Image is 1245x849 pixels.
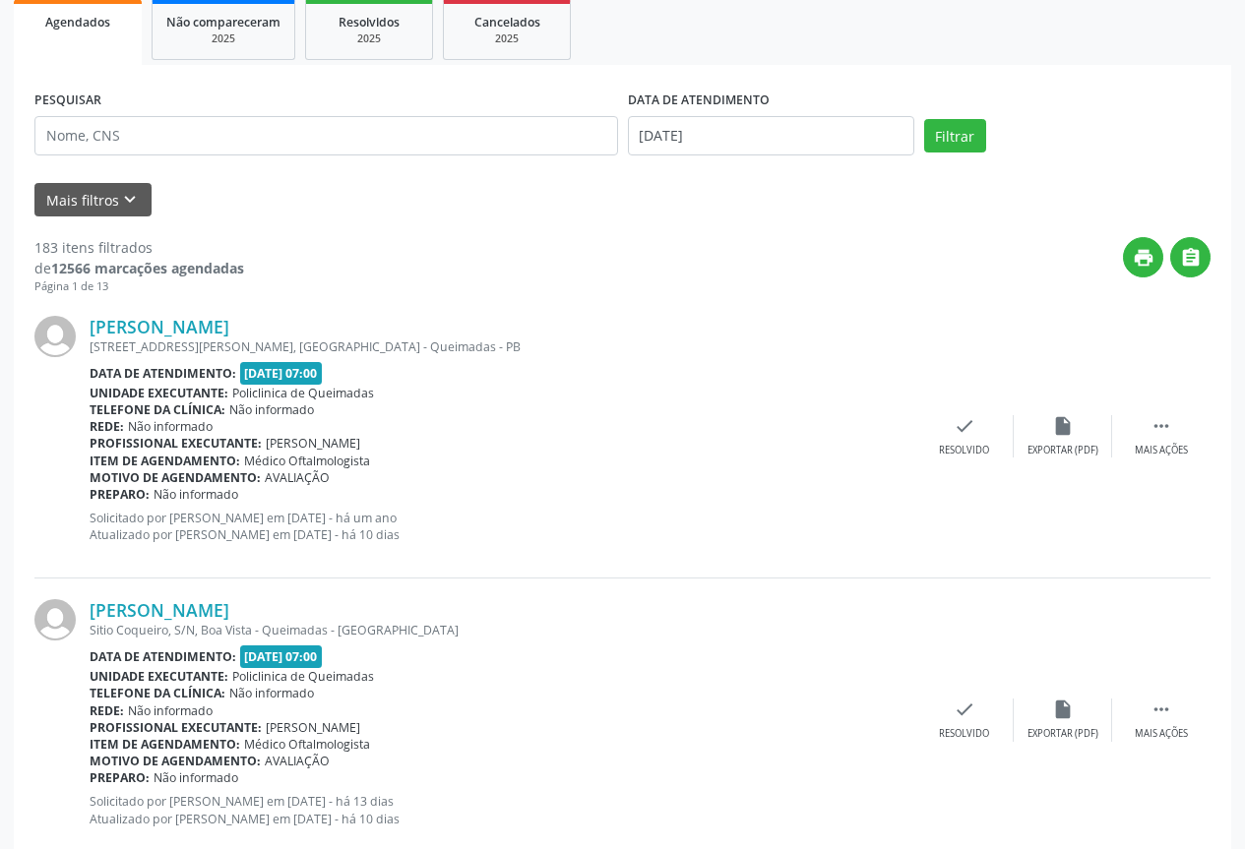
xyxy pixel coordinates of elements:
[1135,727,1188,741] div: Mais ações
[45,14,110,30] span: Agendados
[1027,727,1098,741] div: Exportar (PDF)
[954,415,975,437] i: check
[34,116,618,155] input: Nome, CNS
[90,599,229,621] a: [PERSON_NAME]
[266,719,360,736] span: [PERSON_NAME]
[34,278,244,295] div: Página 1 de 13
[128,702,213,719] span: Não informado
[924,119,986,152] button: Filtrar
[90,385,228,401] b: Unidade executante:
[90,648,236,665] b: Data de atendimento:
[939,444,989,457] div: Resolvido
[90,769,150,786] b: Preparo:
[474,14,540,30] span: Cancelados
[154,486,238,503] span: Não informado
[90,316,229,337] a: [PERSON_NAME]
[90,510,915,543] p: Solicitado por [PERSON_NAME] em [DATE] - há um ano Atualizado por [PERSON_NAME] em [DATE] - há 10...
[34,183,152,217] button: Mais filtroskeyboard_arrow_down
[240,362,323,385] span: [DATE] 07:00
[1133,247,1154,269] i: print
[320,31,418,46] div: 2025
[1180,247,1202,269] i: 
[128,418,213,435] span: Não informado
[90,401,225,418] b: Telefone da clínica:
[90,435,262,452] b: Profissional executante:
[90,486,150,503] b: Preparo:
[34,316,76,357] img: img
[1052,698,1074,720] i: insert_drive_file
[244,736,370,753] span: Médico Oftalmologista
[939,727,989,741] div: Resolvido
[90,719,262,736] b: Profissional executante:
[265,753,330,769] span: AVALIAÇÃO
[954,698,975,720] i: check
[265,469,330,486] span: AVALIAÇÃO
[34,86,101,116] label: PESQUISAR
[1052,415,1074,437] i: insert_drive_file
[90,702,124,719] b: Rede:
[1151,415,1172,437] i: 
[458,31,556,46] div: 2025
[240,645,323,668] span: [DATE] 07:00
[90,622,915,638] div: Sitio Coqueiro, S/N, Boa Vista - Queimadas - [GEOGRAPHIC_DATA]
[34,237,244,258] div: 183 itens filtrados
[90,736,240,753] b: Item de agendamento:
[119,189,141,211] i: keyboard_arrow_down
[166,31,280,46] div: 2025
[339,14,400,30] span: Resolvidos
[166,14,280,30] span: Não compareceram
[1170,237,1211,277] button: 
[90,469,261,486] b: Motivo de agendamento:
[1151,698,1172,720] i: 
[90,338,915,355] div: [STREET_ADDRESS][PERSON_NAME], [GEOGRAPHIC_DATA] - Queimadas - PB
[1135,444,1188,457] div: Mais ações
[244,453,370,469] span: Médico Oftalmologista
[34,258,244,278] div: de
[229,685,314,701] span: Não informado
[34,599,76,640] img: img
[1027,444,1098,457] div: Exportar (PDF)
[232,668,374,685] span: Policlinica de Queimadas
[90,793,915,826] p: Solicitado por [PERSON_NAME] em [DATE] - há 13 dias Atualizado por [PERSON_NAME] em [DATE] - há 1...
[628,86,770,116] label: DATA DE ATENDIMENTO
[232,385,374,401] span: Policlinica de Queimadas
[51,259,244,277] strong: 12566 marcações agendadas
[90,453,240,469] b: Item de agendamento:
[90,753,261,769] b: Motivo de agendamento:
[90,418,124,435] b: Rede:
[90,365,236,382] b: Data de atendimento:
[1123,237,1163,277] button: print
[154,769,238,786] span: Não informado
[266,435,360,452] span: [PERSON_NAME]
[229,401,314,418] span: Não informado
[90,685,225,701] b: Telefone da clínica:
[90,668,228,685] b: Unidade executante:
[628,116,914,155] input: Selecione um intervalo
